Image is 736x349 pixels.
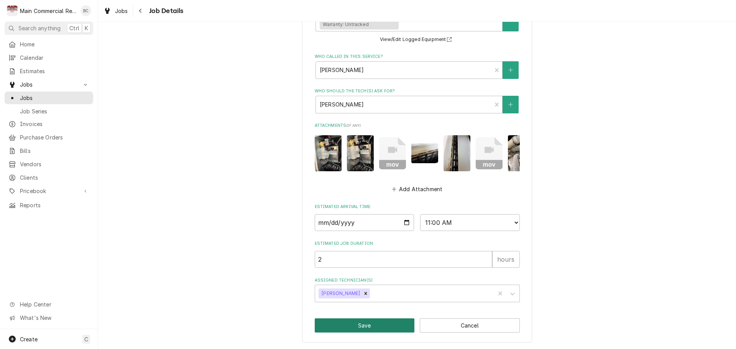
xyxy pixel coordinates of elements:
[508,67,513,73] svg: Create New Contact
[346,123,361,128] span: ( if any )
[315,277,520,302] div: Assigned Technician(s)
[5,92,93,104] a: Jobs
[5,78,93,91] a: Go to Jobs
[5,131,93,144] a: Purchase Orders
[20,160,89,168] span: Vendors
[5,65,93,77] a: Estimates
[420,318,520,333] button: Cancel
[20,7,76,15] div: Main Commercial Refrigeration Service
[315,241,520,268] div: Estimated Job Duration
[315,135,342,171] img: EIvgWfrSRG2iQfqWtqDe
[315,88,520,94] label: Who should the tech(s) ask for?
[390,184,444,194] button: Add Attachment
[20,300,89,308] span: Help Center
[315,277,520,283] label: Assigned Technician(s)
[315,54,520,60] label: Who called in this service?
[315,318,520,333] div: Button Group Row
[80,5,91,16] div: BC
[315,318,520,333] div: Button Group
[20,314,89,322] span: What's New
[20,107,89,115] span: Job Series
[5,144,93,157] a: Bills
[492,251,520,268] div: hours
[20,133,89,141] span: Purchase Orders
[420,214,520,231] select: Time Select
[69,24,79,32] span: Ctrl
[5,311,93,324] a: Go to What's New
[18,24,61,32] span: Search anything
[5,105,93,118] a: Job Series
[5,158,93,170] a: Vendors
[5,171,93,184] a: Clients
[84,335,88,343] span: C
[315,204,520,231] div: Estimated Arrival Time
[20,120,89,128] span: Invoices
[379,135,406,171] button: mov
[508,135,535,171] img: uDolM8EkQLGYaxO2VEed
[85,24,88,32] span: K
[476,135,503,171] button: mov
[315,123,520,129] label: Attachments
[411,143,438,164] img: ASD5m4NQTKELX613VSPg
[319,288,361,298] div: [PERSON_NAME]
[444,135,470,171] img: 0IVxPp7qQVmVxLwtiYLI
[315,214,414,231] input: Date
[315,54,520,79] div: Who called in this service?
[315,318,415,333] button: Save
[5,118,93,130] a: Invoices
[20,80,78,88] span: Jobs
[20,147,89,155] span: Bills
[7,5,18,16] div: M
[20,54,89,62] span: Calendar
[135,5,147,17] button: Navigate back
[147,6,184,16] span: Job Details
[20,94,89,102] span: Jobs
[5,199,93,211] a: Reports
[100,5,131,17] a: Jobs
[5,38,93,51] a: Home
[315,88,520,113] div: Who should the tech(s) ask for?
[80,5,91,16] div: Bookkeeper Main Commercial's Avatar
[315,241,520,247] label: Estimated Job Duration
[315,204,520,210] label: Estimated Arrival Time
[315,123,520,194] div: Attachments
[20,336,38,342] span: Create
[20,187,78,195] span: Pricebook
[503,96,519,113] button: Create New Contact
[7,5,18,16] div: Main Commercial Refrigeration Service's Avatar
[361,288,370,298] div: Remove Mike Marchese
[5,298,93,311] a: Go to Help Center
[503,61,519,79] button: Create New Contact
[5,51,93,64] a: Calendar
[20,40,89,48] span: Home
[115,7,128,15] span: Jobs
[347,135,374,171] img: bCIViIjMR0CTJVeTET9k
[20,67,89,75] span: Estimates
[20,174,89,182] span: Clients
[508,102,513,107] svg: Create New Contact
[20,201,89,209] span: Reports
[5,21,93,35] button: Search anythingCtrlK
[5,185,93,197] a: Go to Pricebook
[379,35,455,44] button: View/Edit Logged Equipment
